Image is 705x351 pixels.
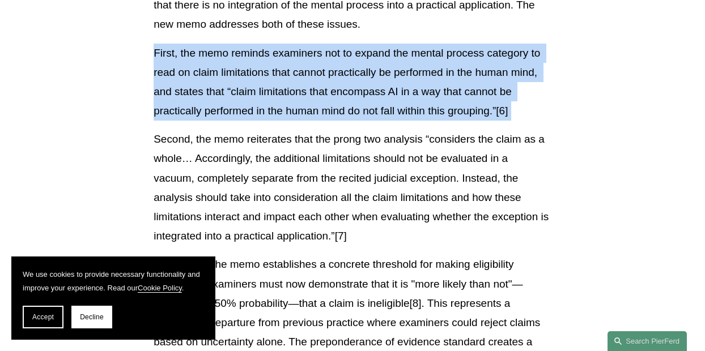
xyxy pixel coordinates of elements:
span: Accept [32,313,54,321]
p: We use cookies to provide necessary functionality and improve your experience. Read our . [23,268,204,294]
a: Search this site [608,331,687,351]
span: Decline [80,313,104,321]
p: First, the memo reminds examiners not to expand the mental process category to read on claim limi... [154,44,551,121]
button: Accept [23,306,63,328]
p: Second, the memo reiterates that the prong two analysis “considers the claim as a whole… Accordin... [154,130,551,246]
a: Cookie Policy [138,284,182,292]
section: Cookie banner [11,256,215,340]
button: Decline [71,306,112,328]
